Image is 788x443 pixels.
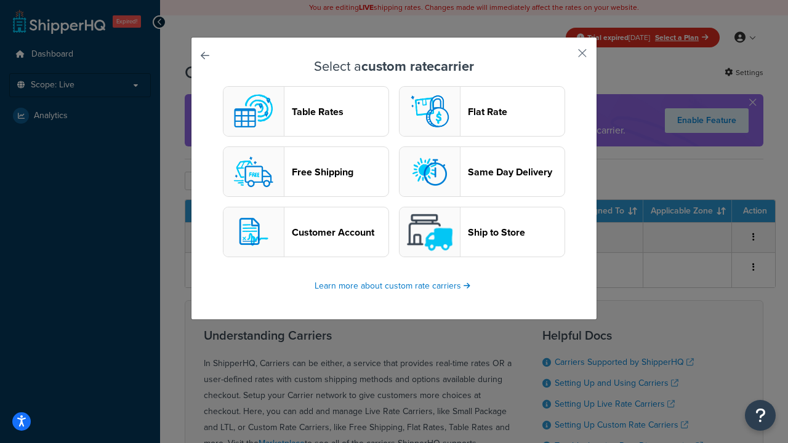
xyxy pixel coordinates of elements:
header: Flat Rate [468,106,565,118]
header: Free Shipping [292,166,388,178]
header: Customer Account [292,226,388,238]
button: custom logoTable Rates [223,86,389,137]
img: shipToStore logo [405,207,454,257]
header: Ship to Store [468,226,565,238]
button: shipToStore logoShip to Store [399,207,565,257]
header: Same Day Delivery [468,166,565,178]
strong: custom rate carrier [361,56,474,76]
header: Table Rates [292,106,388,118]
img: customerAccount logo [229,207,278,257]
button: sameday logoSame Day Delivery [399,146,565,197]
button: Open Resource Center [745,400,776,431]
h3: Select a [222,59,566,74]
img: flat logo [405,87,454,136]
img: custom logo [229,87,278,136]
button: customerAccount logoCustomer Account [223,207,389,257]
img: free logo [229,147,278,196]
button: flat logoFlat Rate [399,86,565,137]
button: free logoFree Shipping [223,146,389,197]
img: sameday logo [405,147,454,196]
a: Learn more about custom rate carriers [315,279,473,292]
